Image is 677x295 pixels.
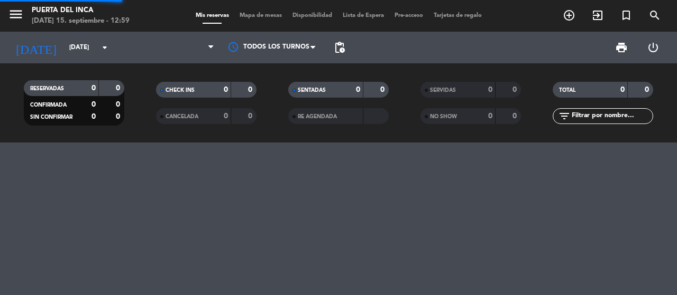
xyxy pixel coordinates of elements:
[190,13,234,18] span: Mis reservas
[571,110,653,122] input: Filtrar por nombre...
[298,88,326,93] span: SENTADAS
[620,9,633,22] i: turned_in_not
[637,32,669,63] div: LOG OUT
[30,86,64,91] span: RESERVADAS
[380,86,387,93] strong: 0
[645,86,651,93] strong: 0
[224,86,228,93] strong: 0
[488,112,492,120] strong: 0
[8,36,64,59] i: [DATE]
[8,6,24,26] button: menu
[32,16,130,26] div: [DATE] 15. septiembre - 12:59
[559,88,575,93] span: TOTAL
[92,101,96,108] strong: 0
[513,112,519,120] strong: 0
[620,86,625,93] strong: 0
[234,13,287,18] span: Mapa de mesas
[287,13,337,18] span: Disponibilidad
[166,88,195,93] span: CHECK INS
[224,112,228,120] strong: 0
[333,41,346,54] span: pending_actions
[337,13,389,18] span: Lista de Espera
[430,114,457,119] span: NO SHOW
[116,113,122,120] strong: 0
[30,115,72,120] span: SIN CONFIRMAR
[298,114,337,119] span: RE AGENDADA
[647,41,660,54] i: power_settings_new
[116,101,122,108] strong: 0
[92,113,96,120] strong: 0
[98,41,111,54] i: arrow_drop_down
[558,110,571,122] i: filter_list
[430,88,456,93] span: SERVIDAS
[563,9,575,22] i: add_circle_outline
[166,114,198,119] span: CANCELADA
[488,86,492,93] strong: 0
[116,84,122,92] strong: 0
[513,86,519,93] strong: 0
[30,102,67,108] span: CONFIRMADA
[92,84,96,92] strong: 0
[591,9,604,22] i: exit_to_app
[32,5,130,16] div: Puerta del Inca
[648,9,661,22] i: search
[8,6,24,22] i: menu
[248,112,254,120] strong: 0
[428,13,487,18] span: Tarjetas de regalo
[356,86,360,93] strong: 0
[615,41,628,54] span: print
[248,86,254,93] strong: 0
[389,13,428,18] span: Pre-acceso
